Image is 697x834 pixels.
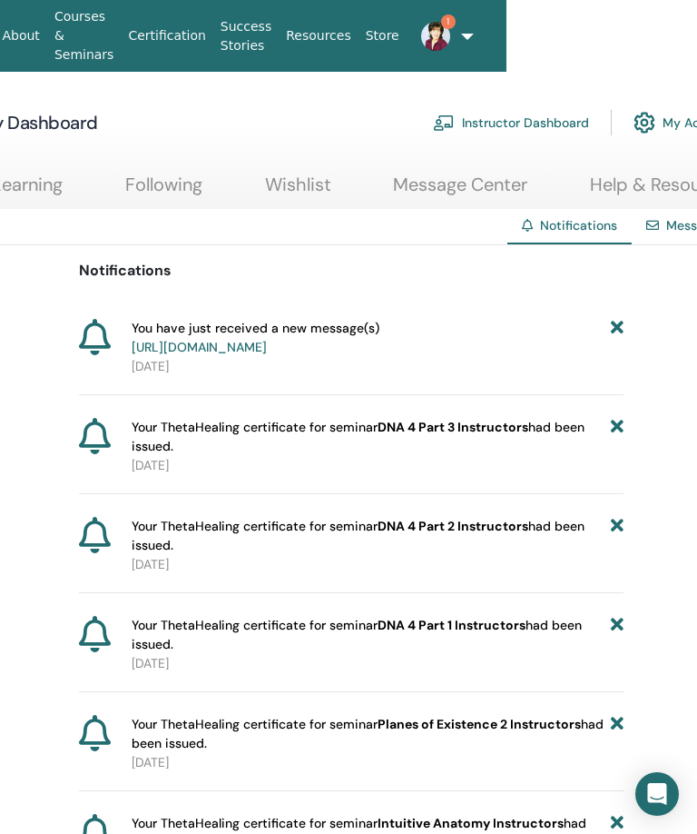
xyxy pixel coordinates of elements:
[132,456,623,475] p: [DATE]
[441,15,456,29] span: 1
[132,654,623,673] p: [DATE]
[132,418,611,456] span: Your ThetaHealing certificate for seminar had been issued.
[433,114,455,131] img: chalkboard-teacher.svg
[125,174,202,209] a: Following
[132,753,623,772] p: [DATE]
[378,617,525,633] b: DNA 4 Part 1 Instructors
[265,174,331,209] a: Wishlist
[132,357,623,376] p: [DATE]
[132,616,611,654] span: Your ThetaHealing certificate for seminar had been issued.
[79,260,623,282] p: Notifications
[378,419,528,435] b: DNA 4 Part 3 Instructors
[407,7,452,65] a: 1
[378,518,528,534] b: DNA 4 Part 2 Instructors
[121,19,212,53] a: Certification
[132,339,267,355] a: [URL][DOMAIN_NAME]
[421,22,450,51] img: default.jpg
[213,10,279,63] a: Success Stories
[378,815,564,831] b: Intuitive Anatomy Instructors
[378,716,581,732] b: Planes of Existence 2 Instructors
[132,715,611,753] span: Your ThetaHealing certificate for seminar had been issued.
[132,319,379,357] span: You have just received a new message(s)
[540,217,617,233] span: Notifications
[132,517,611,555] span: Your ThetaHealing certificate for seminar had been issued.
[393,174,527,209] a: Message Center
[633,107,655,138] img: cog.svg
[433,103,589,143] a: Instructor Dashboard
[635,772,679,816] div: Open Intercom Messenger
[132,555,623,574] p: [DATE]
[358,19,407,53] a: Store
[279,19,358,53] a: Resources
